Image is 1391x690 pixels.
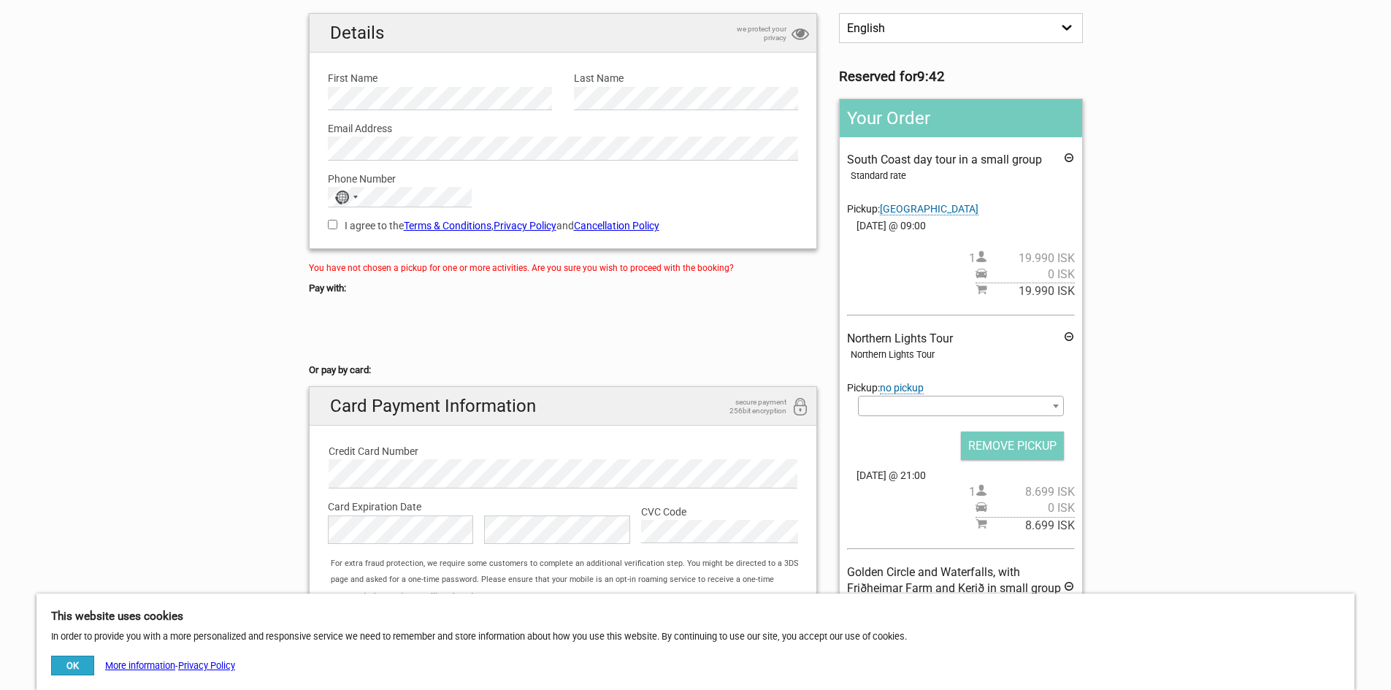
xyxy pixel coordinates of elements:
[168,23,185,40] button: Open LiveChat chat widget
[987,267,1075,283] span: 0 ISK
[310,387,817,426] h2: Card Payment Information
[851,168,1074,184] div: Standard rate
[328,171,799,187] label: Phone Number
[641,504,798,520] label: CVC Code
[328,70,552,86] label: First Name
[847,467,1074,483] span: [DATE] @ 21:00
[328,499,799,515] label: Card Expiration Date
[880,203,978,215] span: Change pickup place
[987,518,1075,534] span: 8.699 ISK
[310,14,817,53] h2: Details
[976,517,1075,534] span: Subtotal
[840,99,1081,137] h2: Your Order
[792,398,809,418] i: 256bit encryption
[51,656,94,675] button: OK
[309,260,818,276] div: You have not chosen a pickup for one or more activities. Are you sure you wish to proceed with th...
[976,267,1075,283] span: Pickup price
[309,315,440,344] iframe: Secure payment button frame
[847,331,953,345] span: Northern Lights Tour
[37,594,1354,690] div: In order to provide you with a more personalized and responsive service we need to remember and s...
[961,432,1064,460] input: REMOVE PICKUP
[713,25,786,42] span: we protect your privacy
[969,484,1075,500] span: 1 person(s)
[969,250,1075,267] span: 1 person(s)
[880,382,924,394] span: Change pickup place
[847,218,1074,234] span: [DATE] @ 09:00
[309,280,818,296] h5: Pay with:
[917,69,945,85] strong: 9:42
[178,660,235,671] a: Privacy Policy
[404,220,491,231] a: Terms & Conditions
[987,500,1075,516] span: 0 ISK
[847,565,1061,595] span: Golden Circle and Waterfalls, with Friðheimar Farm and Kerið in small group
[839,69,1082,85] h3: Reserved for
[51,608,1340,624] h5: This website uses cookies
[20,26,165,37] p: We're away right now. Please check back later!
[847,382,924,394] span: Pickup:
[792,25,809,45] i: privacy protection
[574,70,798,86] label: Last Name
[847,153,1042,166] span: South Coast day tour in a small group
[329,443,798,459] label: Credit Card Number
[51,656,235,675] div: -
[987,250,1075,267] span: 19.990 ISK
[323,556,816,605] div: For extra fraud protection, we require some customers to complete an additional verification step...
[105,660,175,671] a: More information
[309,362,818,378] h5: Or pay by card:
[851,347,1074,363] div: Northern Lights Tour
[713,398,786,415] span: secure payment 256bit encryption
[328,120,799,137] label: Email Address
[976,500,1075,516] span: Pickup price
[987,484,1075,500] span: 8.699 ISK
[976,283,1075,299] span: Subtotal
[328,218,799,234] label: I agree to the , and
[574,220,659,231] a: Cancellation Policy
[494,220,556,231] a: Privacy Policy
[847,203,978,215] span: Pickup:
[987,283,1075,299] span: 19.990 ISK
[329,188,365,207] button: Selected country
